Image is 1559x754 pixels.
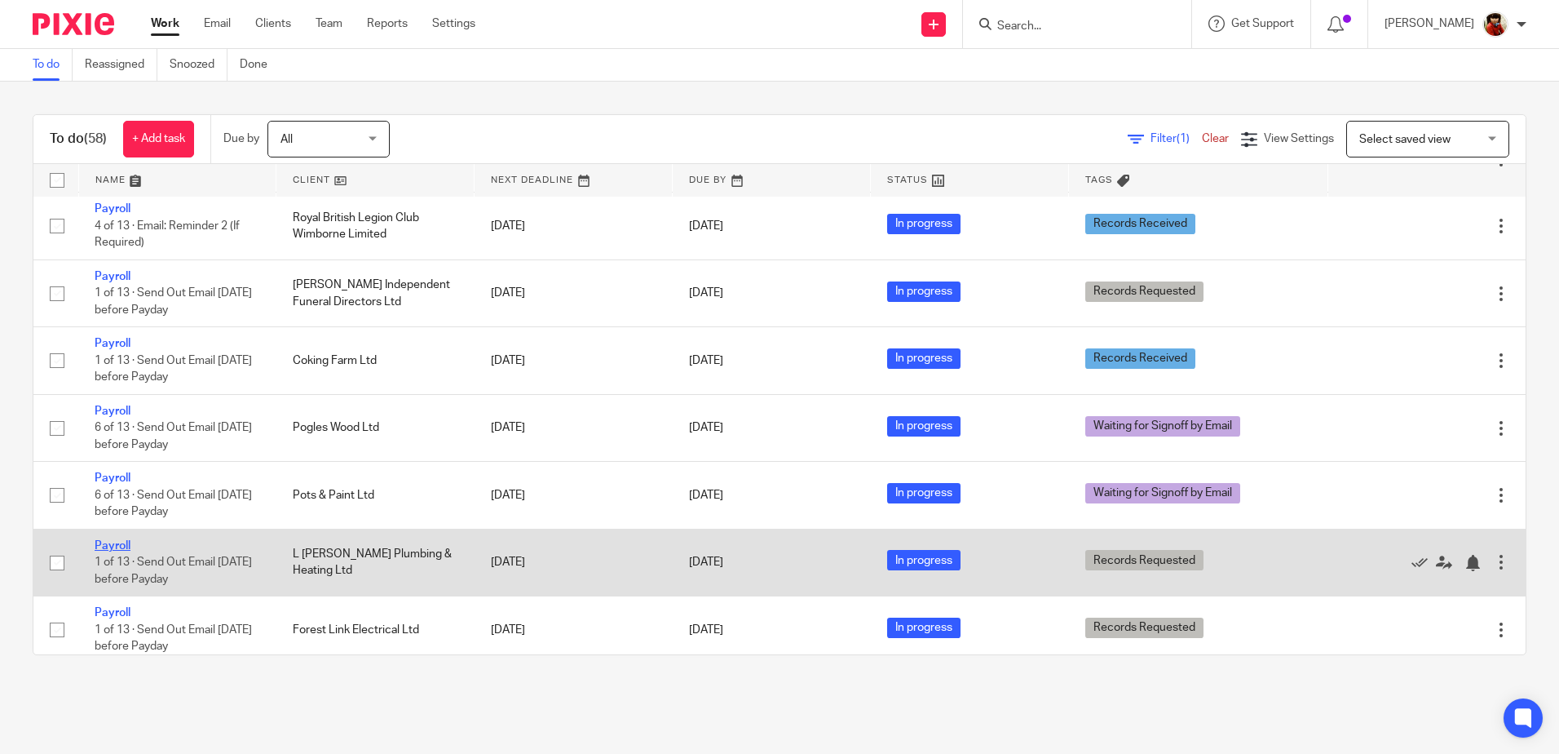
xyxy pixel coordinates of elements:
[689,624,723,636] span: [DATE]
[689,288,723,299] span: [DATE]
[1085,175,1113,184] span: Tags
[1202,133,1229,144] a: Clear
[1385,16,1474,32] p: [PERSON_NAME]
[689,490,723,501] span: [DATE]
[475,462,673,529] td: [DATE]
[1085,214,1195,234] span: Records Received
[223,131,259,147] p: Due by
[255,16,291,32] a: Clients
[887,550,961,570] span: In progress
[33,13,114,35] img: Pixie
[689,220,723,232] span: [DATE]
[276,394,475,461] td: Pogles Wood Ltd
[280,134,293,145] span: All
[1085,550,1203,570] span: Records Requested
[84,132,107,145] span: (58)
[276,597,475,663] td: Forest Link Electrical Ltd
[475,529,673,596] td: [DATE]
[123,121,194,157] a: + Add task
[1359,134,1451,145] span: Select saved view
[1411,554,1436,570] a: Mark as done
[1264,133,1334,144] span: View Settings
[240,49,280,81] a: Done
[1231,18,1294,29] span: Get Support
[95,203,130,215] a: Payroll
[887,282,961,302] span: In progress
[95,557,252,585] span: 1 of 13 · Send Out Email [DATE] before Payday
[95,355,252,384] span: 1 of 13 · Send Out Email [DATE] before Payday
[1085,618,1203,638] span: Records Requested
[170,49,227,81] a: Snoozed
[276,462,475,529] td: Pots & Paint Ltd
[95,472,130,484] a: Payroll
[95,422,252,450] span: 6 of 13 · Send Out Email [DATE] before Payday
[996,20,1142,34] input: Search
[1085,282,1203,302] span: Records Requested
[887,214,961,234] span: In progress
[367,16,408,32] a: Reports
[475,259,673,326] td: [DATE]
[151,16,179,32] a: Work
[432,16,475,32] a: Settings
[1482,11,1508,38] img: Phil%20Baby%20pictures%20(3).JPG
[95,624,252,653] span: 1 of 13 · Send Out Email [DATE] before Payday
[1177,133,1190,144] span: (1)
[276,327,475,394] td: Coking Farm Ltd
[95,406,130,417] a: Payroll
[689,355,723,366] span: [DATE]
[1150,133,1202,144] span: Filter
[689,422,723,433] span: [DATE]
[33,49,73,81] a: To do
[887,618,961,638] span: In progress
[475,394,673,461] td: [DATE]
[1085,348,1195,369] span: Records Received
[276,193,475,259] td: Royal British Legion Club Wimborne Limited
[276,529,475,596] td: L [PERSON_NAME] Plumbing & Heating Ltd
[95,287,252,316] span: 1 of 13 · Send Out Email [DATE] before Payday
[204,16,231,32] a: Email
[95,338,130,349] a: Payroll
[85,49,157,81] a: Reassigned
[887,416,961,437] span: In progress
[95,607,130,619] a: Payroll
[475,597,673,663] td: [DATE]
[887,483,961,503] span: In progress
[95,220,240,249] span: 4 of 13 · Email: Reminder 2 (If Required)
[95,271,130,282] a: Payroll
[1085,483,1240,503] span: Waiting for Signoff by Email
[475,193,673,259] td: [DATE]
[276,259,475,326] td: [PERSON_NAME] Independent Funeral Directors Ltd
[316,16,342,32] a: Team
[95,490,252,518] span: 6 of 13 · Send Out Email [DATE] before Payday
[887,348,961,369] span: In progress
[689,557,723,568] span: [DATE]
[95,540,130,552] a: Payroll
[1085,416,1240,437] span: Waiting for Signoff by Email
[50,131,107,148] h1: To do
[475,327,673,394] td: [DATE]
